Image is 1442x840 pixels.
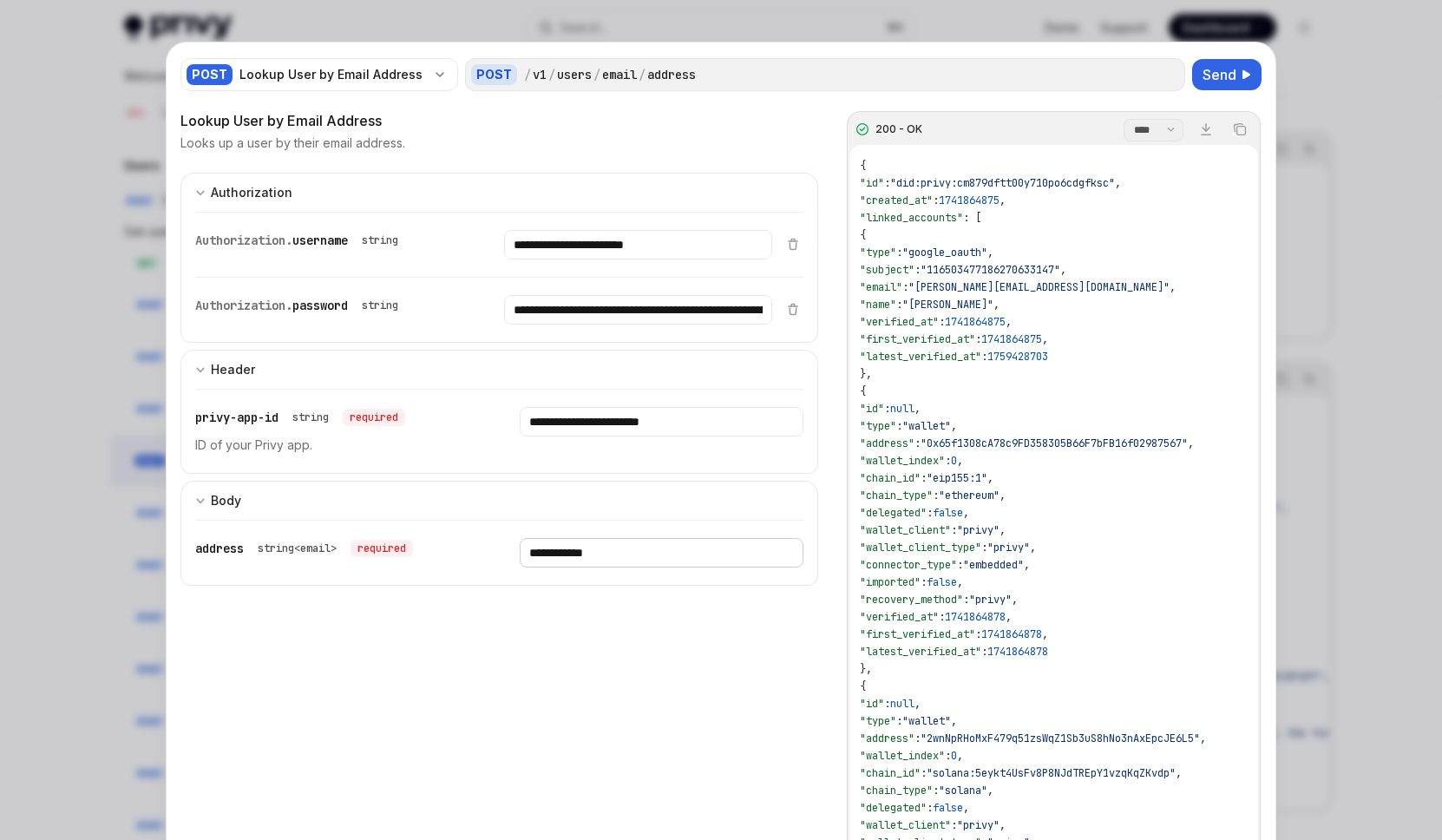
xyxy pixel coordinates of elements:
span: "google_oauth" [902,246,987,259]
button: Send [1192,59,1262,90]
span: , [963,801,969,815]
div: / [524,66,531,83]
span: false [933,801,963,815]
span: username [292,233,348,248]
span: , [987,784,993,797]
span: "[PERSON_NAME][EMAIL_ADDRESS][DOMAIN_NAME]" [908,280,1170,294]
span: "address" [860,732,914,745]
span: "latest_verified_at" [860,645,981,659]
span: , [1000,489,1006,502]
span: "type" [860,419,896,433]
span: , [1006,610,1012,624]
span: { [860,679,866,693]
span: "wallet_index" [860,749,945,763]
span: "chain_id" [860,766,921,780]
span: Authorization. [195,298,292,313]
span: : [896,714,902,728]
div: Authorization.password [195,295,405,316]
span: , [1030,541,1036,555]
span: : [921,766,927,780]
p: Looks up a user by their email address. [180,135,405,152]
div: Authorization.username [195,230,405,251]
span: : [933,194,939,207]
span: "wallet_client" [860,523,951,537]
input: Enter privy-app-id [520,407,803,436]
span: : [963,593,969,607]
div: POST [471,64,517,85]
div: required [343,409,405,426]
span: "connector_type" [860,558,957,572]
div: Lookup User by Email Address [239,66,426,83]
span: , [1188,436,1194,450]
span: , [957,575,963,589]
span: : [933,489,939,502]
button: Delete item [783,237,803,251]
span: "delegated" [860,801,927,815]
span: "created_at" [860,194,933,207]
span: : [884,176,890,190]
span: , [1115,176,1121,190]
span: Authorization. [195,233,292,248]
span: "embedded" [963,558,1024,572]
span: "email" [860,280,902,294]
span: "privy" [987,541,1030,555]
span: , [951,419,957,433]
span: "wallet_client" [860,818,951,832]
span: : [975,332,981,346]
select: Select response section [1124,119,1183,141]
div: / [548,66,555,83]
span: "wallet" [902,714,951,728]
span: 1741864878 [945,610,1006,624]
div: address [195,538,413,559]
span: }, [860,367,872,381]
span: "privy" [969,593,1012,607]
span: 1741864878 [987,645,1048,659]
span: : [939,610,945,624]
span: : [981,350,987,364]
span: : [914,436,921,450]
span: { [860,228,866,242]
span: }, [860,662,872,676]
span: : [921,575,927,589]
span: "id" [860,176,884,190]
span: , [1024,558,1030,572]
span: null [890,697,914,711]
span: , [957,454,963,468]
span: 0 [951,454,957,468]
div: POST [187,64,233,85]
span: , [1000,818,1006,832]
span: : [939,315,945,329]
button: Expand input section [180,350,818,389]
div: Header [211,359,255,380]
span: "linked_accounts" [860,211,963,225]
span: "chain_type" [860,784,933,797]
span: "latest_verified_at" [860,350,981,364]
span: : [914,732,921,745]
div: email [602,66,637,83]
span: "privy" [957,818,1000,832]
span: "id" [860,402,884,416]
button: Copy the contents from the code block [1229,118,1251,141]
input: Enter address [520,538,803,568]
span: , [1012,593,1018,607]
span: : [951,818,957,832]
div: Lookup User by Email Address [180,110,818,131]
span: : [975,627,981,641]
span: password [292,298,348,313]
span: , [1000,523,1006,537]
span: "privy" [957,523,1000,537]
span: , [1060,263,1066,277]
span: , [914,697,921,711]
span: : [981,541,987,555]
span: , [1042,332,1048,346]
span: : [933,784,939,797]
span: , [963,506,969,520]
div: / [639,66,646,83]
span: false [933,506,963,520]
span: , [987,246,993,259]
span: : [914,263,921,277]
span: "2wnNpRHoMxF479q51zsWqZ1Sb3uS8hNo3nAxEpcJE6L5" [921,732,1200,745]
span: "wallet_index" [860,454,945,468]
span: "type" [860,246,896,259]
span: : [896,419,902,433]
